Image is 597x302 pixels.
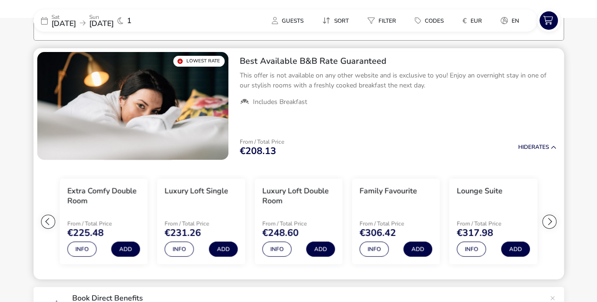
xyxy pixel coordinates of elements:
span: [DATE] [89,18,114,29]
span: €317.98 [457,228,493,238]
button: Info [165,242,194,257]
swiper-slide: 1 / 1 [37,52,228,160]
naf-pibe-menu-bar-item: €EUR [455,14,493,27]
span: Includes Breakfast [253,98,307,106]
swiper-slide: 5 / 8 [347,175,445,268]
p: From / Total Price [165,221,237,226]
button: Info [457,242,486,257]
span: €225.48 [67,228,103,238]
h3: Luxury Loft Single [165,186,228,196]
h3: Family Favourite [360,186,417,196]
p: Sun [89,14,114,20]
h3: Luxury Loft Double Room [262,186,335,206]
naf-pibe-menu-bar-item: Filter [360,14,407,27]
naf-pibe-menu-bar-item: Guests [264,14,315,27]
naf-pibe-menu-bar-item: Codes [407,14,455,27]
span: €248.60 [262,228,298,238]
span: en [512,17,519,25]
button: Add [306,242,335,257]
h2: Best Available B&B Rate Guaranteed [240,56,556,67]
swiper-slide: 6 / 8 [445,175,542,268]
p: From / Total Price [457,221,530,226]
div: Lowest Rate [173,56,225,67]
p: From / Total Price [67,221,140,226]
swiper-slide: 3 / 8 [152,175,250,268]
button: Add [209,242,237,257]
button: Add [501,242,530,257]
span: [DATE] [51,18,76,29]
button: HideRates [518,144,556,150]
div: Best Available B&B Rate GuaranteedThis offer is not available on any other website and is exclusi... [232,48,564,114]
div: Sat[DATE]Sun[DATE]1 [34,9,175,32]
naf-pibe-menu-bar-item: Sort [315,14,360,27]
span: EUR [471,17,482,25]
button: en [493,14,527,27]
swiper-slide: 4 / 8 [250,175,347,268]
span: €231.26 [165,228,201,238]
h3: Lounge Suite [457,186,503,196]
i: € [462,16,467,26]
p: Book Direct Benefits [72,294,545,302]
span: Hide [518,143,531,151]
button: Add [404,242,432,257]
swiper-slide: 2 / 8 [55,175,152,268]
button: Codes [407,14,451,27]
span: Guests [282,17,303,25]
span: Sort [334,17,349,25]
button: €EUR [455,14,489,27]
button: Info [360,242,389,257]
span: €306.42 [360,228,396,238]
p: From / Total Price [262,221,335,226]
button: Guests [264,14,311,27]
naf-pibe-menu-bar-item: en [493,14,530,27]
h3: Extra Comfy Double Room [67,186,140,206]
button: Sort [315,14,356,27]
span: Codes [425,17,444,25]
p: Sat [51,14,76,20]
button: Info [67,242,96,257]
p: From / Total Price [240,139,284,145]
p: This offer is not available on any other website and is exclusive to you! Enjoy an overnight stay... [240,70,556,90]
span: 1 [127,17,132,25]
button: Filter [360,14,404,27]
span: Filter [378,17,396,25]
button: Info [262,242,291,257]
p: From / Total Price [360,221,432,226]
button: Add [111,242,140,257]
span: €208.13 [240,147,276,156]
